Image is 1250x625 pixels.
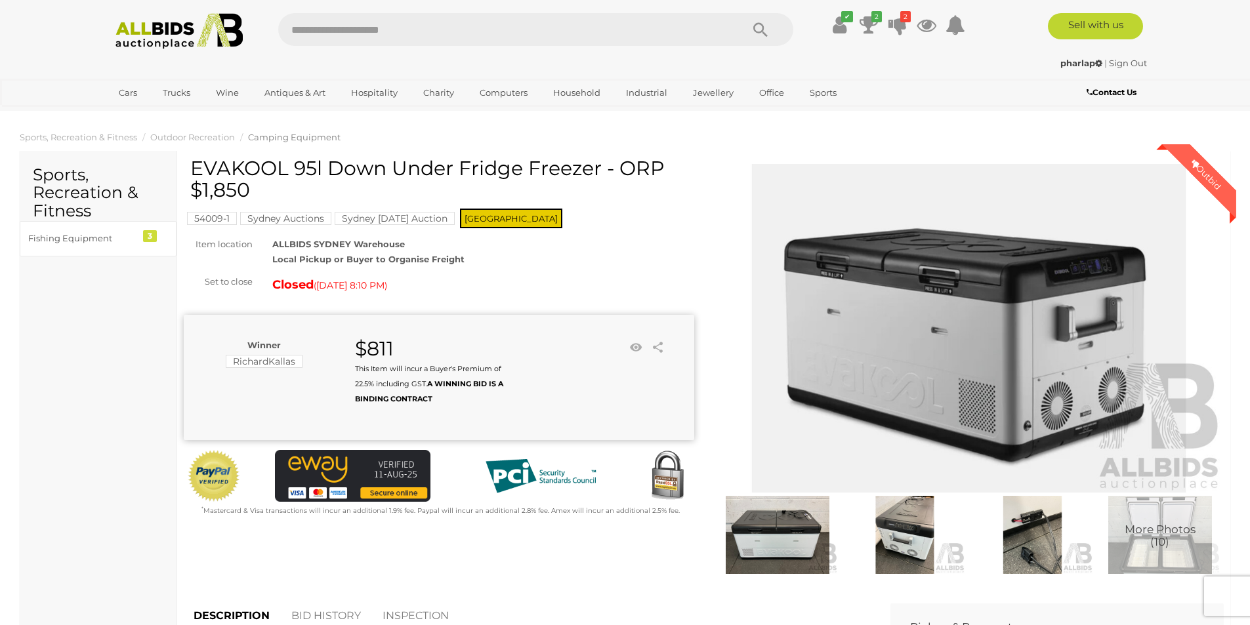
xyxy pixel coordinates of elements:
[110,82,146,104] a: Cars
[343,82,406,104] a: Hospitality
[841,11,853,22] i: ✔
[272,254,465,264] strong: Local Pickup or Buyer to Organise Freight
[355,336,394,361] strong: $811
[859,13,879,37] a: 2
[28,231,136,246] div: Fishing Equipment
[335,213,455,224] a: Sydney [DATE] Auction
[714,164,1224,493] img: EVAKOOL 95l Down Under Fridge Freezer - ORP $1,850
[471,82,536,104] a: Computers
[256,82,334,104] a: Antiques & Art
[150,132,235,142] a: Outdoor Recreation
[247,340,281,350] b: Winner
[888,13,907,37] a: 2
[460,209,562,228] span: [GEOGRAPHIC_DATA]
[143,230,157,242] div: 3
[20,221,177,256] a: Fishing Equipment 3
[248,132,341,142] a: Camping Equipment
[801,82,845,104] a: Sports
[626,338,646,357] li: Watch this item
[1109,58,1147,68] a: Sign Out
[33,166,163,220] h2: Sports, Recreation & Fitness
[187,213,237,224] a: 54009-1
[1048,13,1143,39] a: Sell with us
[1060,58,1104,68] a: pharlap
[272,277,314,292] strong: Closed
[830,13,850,37] a: ✔
[1087,87,1136,97] b: Contact Us
[728,13,793,46] button: Search
[190,157,691,201] h1: EVAKOOL 95l Down Under Fridge Freezer - ORP $1,850
[272,239,405,249] strong: ALLBIDS SYDNEY Warehouse
[355,364,503,404] small: This Item will incur a Buyer's Premium of 22.5% including GST.
[355,379,503,403] b: A WINNING BID IS A BINDING CONTRACT
[275,450,430,502] img: eWAY Payment Gateway
[316,279,385,291] span: [DATE] 8:10 PM
[900,11,911,22] i: 2
[844,496,965,574] img: EVAKOOL 95l Down Under Fridge Freezer - ORP $1,850
[545,82,609,104] a: Household
[475,450,606,502] img: PCI DSS compliant
[335,212,455,225] mark: Sydney [DATE] Auction
[415,82,463,104] a: Charity
[226,355,302,368] mark: RichardKallas
[240,213,331,224] a: Sydney Auctions
[871,11,882,22] i: 2
[108,13,251,49] img: Allbids.com.au
[174,274,262,289] div: Set to close
[684,82,742,104] a: Jewellery
[240,212,331,225] mark: Sydney Auctions
[641,450,694,502] img: Secured by Rapid SSL
[20,132,137,142] a: Sports, Recreation & Fitness
[174,237,262,252] div: Item location
[207,82,247,104] a: Wine
[1125,524,1196,548] span: More Photos (10)
[1176,144,1236,205] div: Outbid
[1060,58,1102,68] strong: pharlap
[1100,496,1220,574] img: EVAKOOL 95l Down Under Fridge Freezer - ORP $1,850
[751,82,793,104] a: Office
[187,212,237,225] mark: 54009-1
[314,280,387,291] span: ( )
[1087,85,1140,100] a: Contact Us
[1100,496,1220,574] a: More Photos(10)
[717,496,838,574] img: EVAKOOL 95l Down Under Fridge Freezer - ORP $1,850
[154,82,199,104] a: Trucks
[110,104,220,125] a: [GEOGRAPHIC_DATA]
[617,82,676,104] a: Industrial
[201,506,680,515] small: Mastercard & Visa transactions will incur an additional 1.9% fee. Paypal will incur an additional...
[1104,58,1107,68] span: |
[187,450,241,502] img: Official PayPal Seal
[972,496,1093,574] img: EVAKOOL 95l Down Under Fridge Freezer - ORP $1,850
